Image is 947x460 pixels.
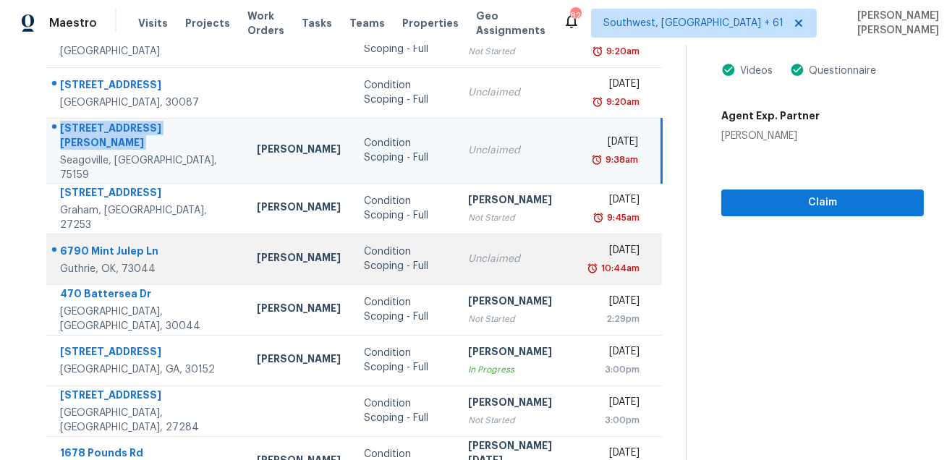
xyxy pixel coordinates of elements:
[468,192,569,210] div: [PERSON_NAME]
[60,262,234,276] div: Guthrie, OK, 73044
[365,295,445,324] div: Condition Scoping - Full
[468,143,569,158] div: Unclaimed
[592,44,603,59] img: Overdue Alarm Icon
[60,77,234,95] div: [STREET_ADDRESS]
[468,395,569,413] div: [PERSON_NAME]
[593,344,640,362] div: [DATE]
[721,62,736,77] img: Artifact Present Icon
[60,344,234,362] div: [STREET_ADDRESS]
[60,203,234,232] div: Graham, [GEOGRAPHIC_DATA], 27253
[603,16,783,30] span: Southwest, [GEOGRAPHIC_DATA] + 61
[402,16,459,30] span: Properties
[185,16,230,30] span: Projects
[349,16,385,30] span: Teams
[365,244,445,273] div: Condition Scoping - Full
[60,406,234,435] div: [GEOGRAPHIC_DATA], [GEOGRAPHIC_DATA], 27284
[593,395,640,413] div: [DATE]
[60,95,234,110] div: [GEOGRAPHIC_DATA], 30087
[365,396,445,425] div: Condition Scoping - Full
[468,413,569,427] div: Not Started
[721,129,820,143] div: [PERSON_NAME]
[60,286,234,304] div: 470 Battersea Dr
[60,121,234,153] div: [STREET_ADDRESS][PERSON_NAME]
[790,62,804,77] img: Artifact Present Icon
[365,346,445,375] div: Condition Scoping - Full
[591,153,603,167] img: Overdue Alarm Icon
[302,18,332,28] span: Tasks
[258,352,341,370] div: [PERSON_NAME]
[258,200,341,218] div: [PERSON_NAME]
[721,108,820,123] h5: Agent Exp. Partner
[138,16,168,30] span: Visits
[592,95,603,109] img: Overdue Alarm Icon
[604,210,640,225] div: 9:45am
[476,9,545,38] span: Geo Assignments
[593,243,640,261] div: [DATE]
[468,294,569,312] div: [PERSON_NAME]
[49,16,97,30] span: Maestro
[570,9,580,23] div: 826
[593,135,638,153] div: [DATE]
[60,153,234,182] div: Seagoville, [GEOGRAPHIC_DATA], 75159
[258,301,341,319] div: [PERSON_NAME]
[468,362,569,377] div: In Progress
[603,44,640,59] div: 9:20am
[736,64,773,78] div: Videos
[804,64,876,78] div: Questionnaire
[60,388,234,406] div: [STREET_ADDRESS]
[593,312,640,326] div: 2:29pm
[603,153,638,167] div: 9:38am
[468,210,569,225] div: Not Started
[587,261,598,276] img: Overdue Alarm Icon
[468,344,569,362] div: [PERSON_NAME]
[365,78,445,107] div: Condition Scoping - Full
[852,9,939,38] span: [PERSON_NAME] [PERSON_NAME]
[593,413,640,427] div: 3:00pm
[603,95,640,109] div: 9:20am
[60,44,234,59] div: [GEOGRAPHIC_DATA]
[60,304,234,333] div: [GEOGRAPHIC_DATA], [GEOGRAPHIC_DATA], 30044
[365,194,445,223] div: Condition Scoping - Full
[468,85,569,100] div: Unclaimed
[593,210,604,225] img: Overdue Alarm Icon
[258,142,341,160] div: [PERSON_NAME]
[593,362,640,377] div: 3:00pm
[468,252,569,266] div: Unclaimed
[258,250,341,268] div: [PERSON_NAME]
[593,294,640,312] div: [DATE]
[365,136,445,165] div: Condition Scoping - Full
[468,44,569,59] div: Not Started
[593,77,640,95] div: [DATE]
[733,194,912,212] span: Claim
[721,189,924,216] button: Claim
[60,362,234,377] div: [GEOGRAPHIC_DATA], GA, 30152
[593,192,640,210] div: [DATE]
[60,185,234,203] div: [STREET_ADDRESS]
[468,312,569,326] div: Not Started
[598,261,640,276] div: 10:44am
[247,9,284,38] span: Work Orders
[60,244,234,262] div: 6790 Mint Julep Ln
